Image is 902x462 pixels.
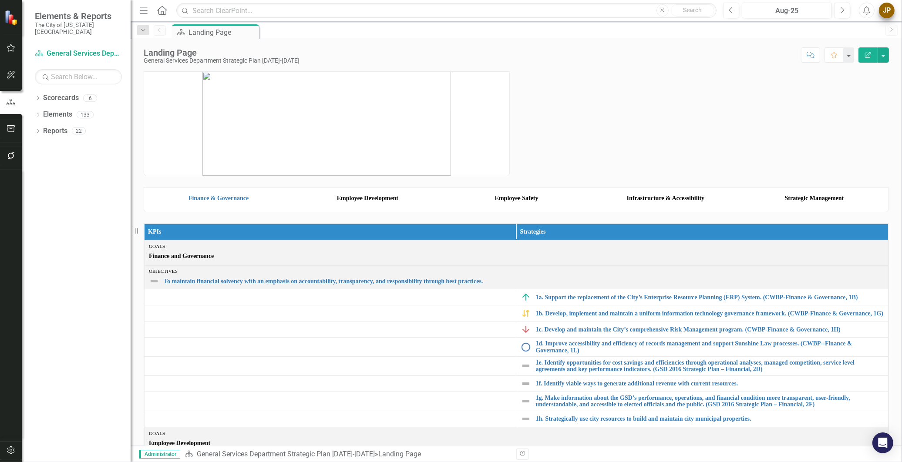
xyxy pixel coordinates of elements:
a: 1b. Develop, implement and maintain a uniform information technology governance framework. (CWBP-... [535,310,884,317]
td: Double-Click to Edit Right Click for Context Menu [516,321,889,338]
img: Caution [521,308,531,318]
td: Double-Click to Edit Right Click for Context Menu [516,305,889,321]
td: Double-Click to Edit Right Click for Context Menu [516,338,889,357]
div: Aug-25 [745,6,829,16]
a: General Services Department Strategic Plan [DATE]-[DATE] [197,450,375,458]
img: Not Defined [521,414,531,424]
strong: Infrastructure & Accessibility [627,195,705,201]
span: Administrator [139,450,180,459]
img: Not Defined [521,378,531,389]
div: 133 [77,111,94,118]
img: No Information [521,342,531,352]
div: Landing Page [378,450,421,458]
a: 1h. Strategically use city resources to build and maintain city municipal properties. [535,415,884,422]
img: Not Defined [521,361,531,371]
td: Double-Click to Edit Right Click for Context Menu [516,357,889,376]
input: Search Below... [35,69,122,84]
div: Objectives [149,268,884,274]
button: JP [879,3,895,18]
div: General Services Department Strategic Plan [DATE]-[DATE] [144,57,300,64]
td: Double-Click to Edit Right Click for Context Menu [516,392,889,411]
td: Double-Click to Edit Right Click for Context Menu [516,289,889,305]
button: Search [671,4,714,17]
span: Search [683,7,702,13]
a: 1f. Identify viable ways to generate additional revenue with current resources. [535,380,884,387]
td: Double-Click to Edit Right Click for Context Menu [145,266,889,289]
a: 1d. Improve accessibility and efficiency of records management and support Sunshine Law processes... [535,340,884,354]
td: Double-Click to Edit [145,240,889,266]
div: Landing Page [144,48,300,57]
a: Reports [43,126,67,136]
div: Goals [149,430,884,437]
span: Employee Development [149,439,884,448]
img: Below Plan [521,324,531,335]
span: Elements & Reports [35,11,122,21]
img: Not Defined [521,396,531,406]
a: Elements [43,110,72,120]
td: Double-Click to Edit Right Click for Context Menu [516,375,889,392]
span: Finance and Governance [149,252,884,261]
td: Double-Click to Edit [145,427,889,452]
a: Scorecards [43,93,79,103]
a: 1c. Develop and maintain the City’s comprehensive Risk Management program. (CWBP-Finance & Govern... [535,326,884,333]
button: Aug-25 [742,3,832,18]
a: General Services Department Strategic Plan [DATE]-[DATE] [35,49,122,59]
img: ClearPoint Strategy [4,10,20,25]
div: 6 [83,94,97,102]
div: 22 [72,127,86,135]
div: Goals [149,243,884,250]
div: » [185,449,510,459]
div: Landing Page [188,27,257,38]
strong: Strategic Management [785,195,844,201]
img: Not Defined [149,276,159,286]
a: 1e. Identify opportunities for cost savings and efficiencies through operational analyses, manage... [535,359,884,373]
a: Finance & Governance [188,195,249,201]
small: The City of [US_STATE][GEOGRAPHIC_DATA] [35,21,122,36]
a: To maintain financial solvency with an emphasis on accountability, transparency, and responsibili... [164,278,884,285]
input: Search ClearPoint... [176,3,717,18]
a: 1a. Support the replacement of the City’s Enterprise Resource Planning (ERP) System. (CWBP-Financ... [535,294,884,301]
strong: Employee Development [337,195,398,201]
td: Double-Click to Edit Right Click for Context Menu [516,411,889,427]
div: Open Intercom Messenger [872,432,893,453]
img: On Target [521,292,531,302]
strong: Employee Safety [495,195,539,201]
a: 1g. Make information about the GSD’s performance, operations, and financial condition more transp... [535,395,884,408]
